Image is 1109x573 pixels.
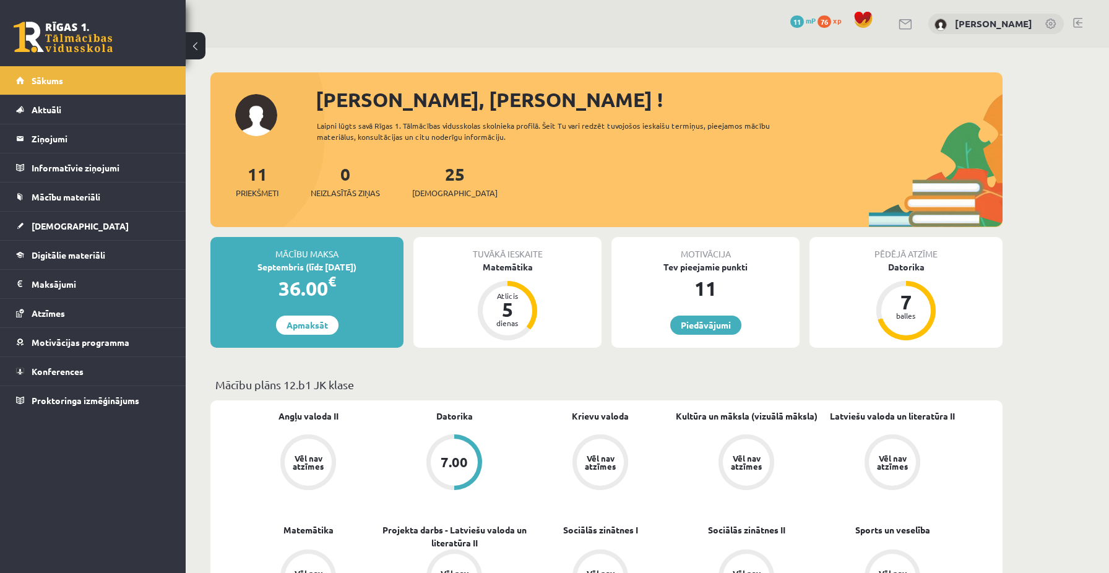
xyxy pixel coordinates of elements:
[210,274,403,303] div: 36.00
[316,85,1003,114] div: [PERSON_NAME], [PERSON_NAME] !
[413,261,602,342] a: Matemātika Atlicis 5 dienas
[311,163,380,199] a: 0Neizlasītās ziņas
[16,357,170,386] a: Konferences
[276,316,339,335] a: Apmaksāt
[611,261,800,274] div: Tev pieejamie punkti
[809,261,1003,342] a: Datorika 7 balles
[381,523,527,549] a: Projekta darbs - Latviešu valoda un literatūra II
[210,237,403,261] div: Mācību maksa
[283,523,334,536] a: Matemātika
[16,386,170,415] a: Proktoringa izmēģinājums
[887,312,925,319] div: balles
[441,455,468,469] div: 7.00
[489,292,526,299] div: Atlicis
[412,187,498,199] span: [DEMOGRAPHIC_DATA]
[934,19,947,31] img: Madars Fiļencovs
[830,410,955,423] a: Latviešu valoda un literatūra II
[32,153,170,182] legend: Informatīvie ziņojumi
[818,15,847,25] a: 76 xp
[806,15,816,25] span: mP
[16,124,170,153] a: Ziņojumi
[291,454,326,470] div: Vēl nav atzīmes
[210,261,403,274] div: Septembris (līdz [DATE])
[16,95,170,124] a: Aktuāli
[436,410,473,423] a: Datorika
[32,124,170,153] legend: Ziņojumi
[16,270,170,298] a: Maksājumi
[583,454,618,470] div: Vēl nav atzīmes
[527,434,673,493] a: Vēl nav atzīmes
[790,15,804,28] span: 11
[887,292,925,312] div: 7
[317,120,792,142] div: Laipni lūgts savā Rīgas 1. Tālmācības vidusskolas skolnieka profilā. Šeit Tu vari redzēt tuvojošo...
[311,187,380,199] span: Neizlasītās ziņas
[32,191,100,202] span: Mācību materiāli
[790,15,816,25] a: 11 mP
[676,410,818,423] a: Kultūra un māksla (vizuālā māksla)
[413,261,602,274] div: Matemātika
[809,261,1003,274] div: Datorika
[16,328,170,356] a: Motivācijas programma
[875,454,910,470] div: Vēl nav atzīmes
[32,270,170,298] legend: Maksājumi
[819,434,965,493] a: Vēl nav atzīmes
[670,316,741,335] a: Piedāvājumi
[489,319,526,327] div: dienas
[235,434,381,493] a: Vēl nav atzīmes
[32,366,84,377] span: Konferences
[809,237,1003,261] div: Pēdējā atzīme
[955,17,1032,30] a: [PERSON_NAME]
[236,187,278,199] span: Priekšmeti
[215,376,998,393] p: Mācību plāns 12.b1 JK klase
[611,237,800,261] div: Motivācija
[489,299,526,319] div: 5
[413,237,602,261] div: Tuvākā ieskaite
[381,434,527,493] a: 7.00
[16,183,170,211] a: Mācību materiāli
[16,241,170,269] a: Digitālie materiāli
[729,454,764,470] div: Vēl nav atzīmes
[328,272,336,290] span: €
[32,249,105,261] span: Digitālie materiāli
[833,15,841,25] span: xp
[236,163,278,199] a: 11Priekšmeti
[708,523,785,536] a: Sociālās zinātnes II
[32,75,63,86] span: Sākums
[14,22,113,53] a: Rīgas 1. Tālmācības vidusskola
[32,220,129,231] span: [DEMOGRAPHIC_DATA]
[563,523,638,536] a: Sociālās zinātnes I
[32,308,65,319] span: Atzīmes
[611,274,800,303] div: 11
[16,66,170,95] a: Sākums
[32,104,61,115] span: Aktuāli
[32,395,139,406] span: Proktoringa izmēģinājums
[278,410,339,423] a: Angļu valoda II
[572,410,629,423] a: Krievu valoda
[855,523,930,536] a: Sports un veselība
[412,163,498,199] a: 25[DEMOGRAPHIC_DATA]
[16,299,170,327] a: Atzīmes
[673,434,819,493] a: Vēl nav atzīmes
[16,153,170,182] a: Informatīvie ziņojumi
[32,337,129,348] span: Motivācijas programma
[16,212,170,240] a: [DEMOGRAPHIC_DATA]
[818,15,831,28] span: 76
